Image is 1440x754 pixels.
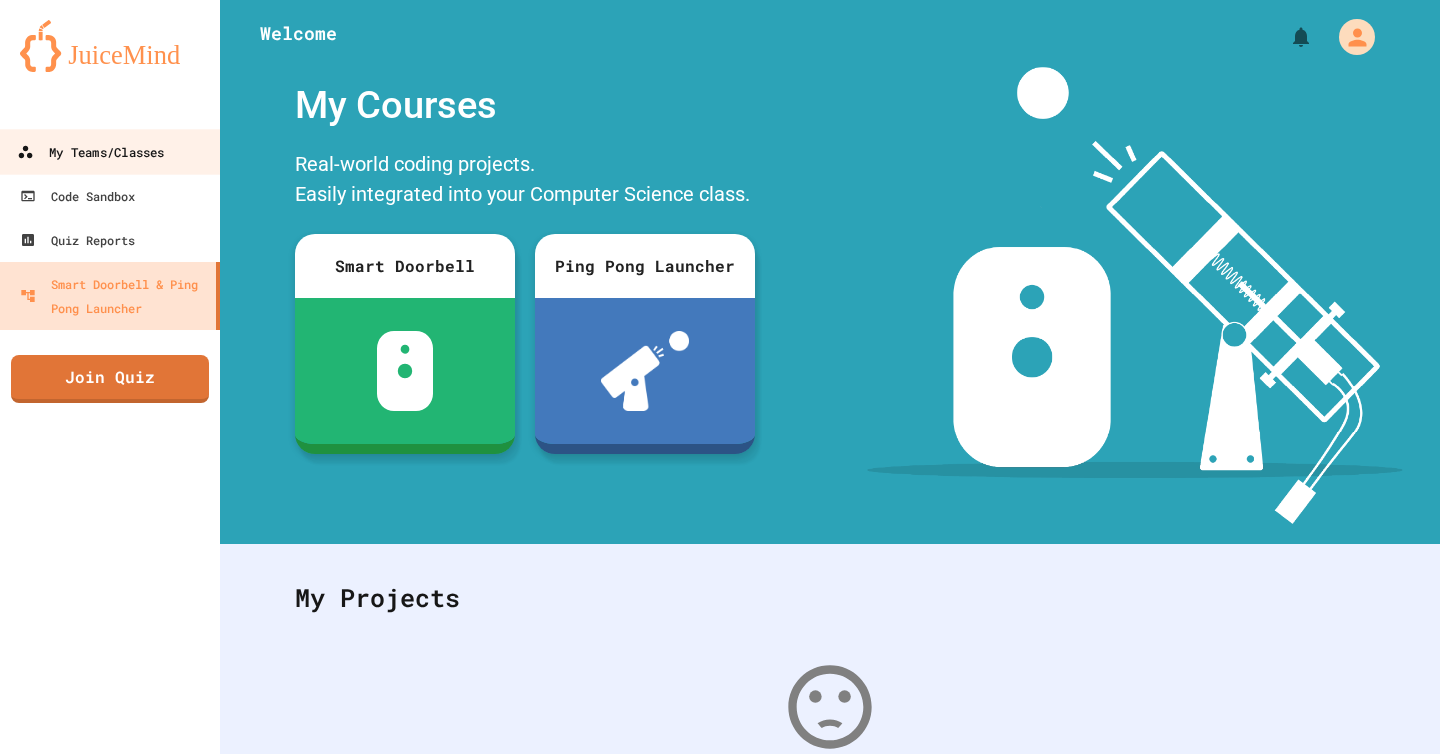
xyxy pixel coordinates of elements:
div: Real-world coding projects. Easily integrated into your Computer Science class. [285,144,765,219]
div: Code Sandbox [20,184,135,208]
a: Join Quiz [11,355,209,403]
img: logo-orange.svg [20,20,200,72]
div: My Courses [285,67,765,144]
div: Smart Doorbell [295,234,515,298]
div: My Account [1318,14,1380,60]
img: sdb-white.svg [377,331,434,411]
div: Smart Doorbell & Ping Pong Launcher [20,272,208,320]
div: My Projects [275,559,1385,637]
img: banner-image-my-projects.png [867,67,1403,524]
div: My Notifications [1252,20,1318,54]
div: Ping Pong Launcher [535,234,755,298]
div: Quiz Reports [20,228,135,252]
img: ppl-with-ball.png [601,331,690,411]
div: My Teams/Classes [17,140,164,165]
